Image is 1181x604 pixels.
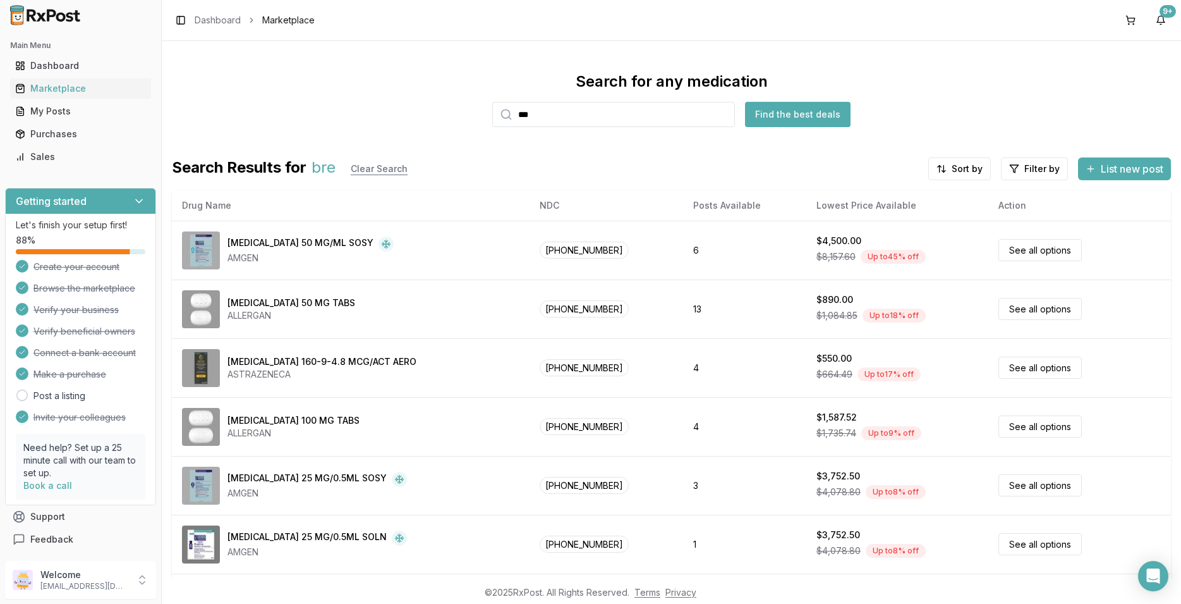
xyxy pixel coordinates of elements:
[540,242,629,259] span: [PHONE_NUMBER]
[863,309,926,323] div: Up to 18 % off
[998,474,1082,496] a: See all options
[182,526,220,564] img: Enbrel 25 MG/0.5ML SOLN
[5,505,156,528] button: Support
[10,77,151,100] a: Marketplace
[182,408,220,446] img: Ubrelvy 100 MG TABS
[1001,157,1068,180] button: Filter by
[998,416,1082,438] a: See all options
[683,221,806,280] td: 6
[5,147,156,167] button: Sales
[745,102,851,127] button: Find the best deals
[227,297,355,309] div: [MEDICAL_DATA] 50 MG TABS
[227,487,407,500] div: AMGEN
[312,157,336,180] span: bre
[540,300,629,317] span: [PHONE_NUMBER]
[15,59,146,72] div: Dashboard
[341,157,418,180] a: Clear Search
[5,56,156,76] button: Dashboard
[10,40,151,51] h2: Main Menu
[33,261,119,273] span: Create your account
[227,472,387,487] div: [MEDICAL_DATA] 25 MG/0.5ML SOSY
[15,105,146,118] div: My Posts
[866,544,926,558] div: Up to 8 % off
[172,190,530,221] th: Drug Name
[33,368,106,381] span: Make a purchase
[33,390,85,402] a: Post a listing
[816,293,853,306] div: $890.00
[227,309,355,322] div: ALLERGAN
[227,414,360,427] div: [MEDICAL_DATA] 100 MG TABS
[23,441,138,479] p: Need help? Set up a 25 minute call with our team to set up.
[816,368,852,381] span: $664.49
[227,531,387,546] div: [MEDICAL_DATA] 25 MG/0.5ML SOLN
[227,546,407,558] div: AMGEN
[227,368,416,381] div: ASTRAZENECA
[10,145,151,168] a: Sales
[857,367,921,381] div: Up to 17 % off
[195,14,315,27] nav: breadcrumb
[5,78,156,99] button: Marketplace
[952,163,983,175] span: Sort by
[262,14,315,27] span: Marketplace
[928,157,991,180] button: Sort by
[16,234,35,247] span: 88 %
[998,357,1082,379] a: See all options
[10,123,151,145] a: Purchases
[540,477,629,494] span: [PHONE_NUMBER]
[227,252,394,264] div: AMGEN
[33,347,136,359] span: Connect a bank account
[182,231,220,269] img: Enbrel 50 MG/ML SOSY
[988,190,1171,221] th: Action
[806,190,988,221] th: Lowest Price Available
[683,397,806,456] td: 4
[540,418,629,435] span: [PHONE_NUMBER]
[816,235,861,247] div: $4,500.00
[861,426,921,440] div: Up to 9 % off
[227,237,373,252] div: [MEDICAL_DATA] 50 MG/ML SOSY
[634,587,660,598] a: Terms
[16,194,87,209] h3: Getting started
[15,128,146,140] div: Purchases
[861,250,926,264] div: Up to 45 % off
[816,529,860,541] div: $3,752.50
[683,190,806,221] th: Posts Available
[816,411,857,424] div: $1,587.52
[1024,163,1060,175] span: Filter by
[665,587,696,598] a: Privacy
[816,427,856,440] span: $1,735.74
[15,151,146,163] div: Sales
[683,338,806,397] td: 4
[182,290,220,328] img: Ubrelvy 50 MG TABS
[1078,164,1171,176] a: List new post
[530,190,683,221] th: NDC
[998,239,1082,261] a: See all options
[1138,561,1168,591] div: Open Intercom Messenger
[172,157,306,180] span: Search Results for
[40,581,128,591] p: [EMAIL_ADDRESS][DOMAIN_NAME]
[998,533,1082,555] a: See all options
[33,325,135,338] span: Verify beneficial owners
[5,101,156,121] button: My Posts
[13,570,33,590] img: User avatar
[182,349,220,387] img: Breztri Aerosphere 160-9-4.8 MCG/ACT AERO
[1151,10,1171,30] button: 9+
[540,359,629,376] span: [PHONE_NUMBER]
[195,14,241,27] a: Dashboard
[182,467,220,505] img: Enbrel 25 MG/0.5ML SOSY
[683,456,806,515] td: 3
[816,352,852,365] div: $550.00
[40,569,128,581] p: Welcome
[23,480,72,491] a: Book a call
[10,100,151,123] a: My Posts
[1078,157,1171,180] button: List new post
[15,82,146,95] div: Marketplace
[998,298,1082,320] a: See all options
[33,304,119,316] span: Verify your business
[5,124,156,144] button: Purchases
[227,427,360,440] div: ALLERGAN
[816,486,861,498] span: $4,078.80
[683,280,806,338] td: 13
[816,470,860,483] div: $3,752.50
[1160,5,1176,18] div: 9+
[683,515,806,574] td: 1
